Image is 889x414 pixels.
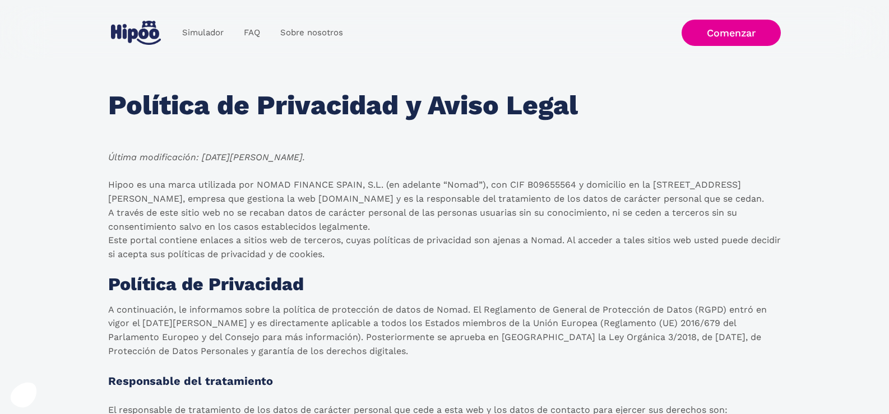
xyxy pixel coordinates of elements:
[108,91,578,120] h1: Política de Privacidad y Aviso Legal
[172,22,234,44] a: Simulador
[682,20,781,46] a: Comenzar
[234,22,270,44] a: FAQ
[108,303,781,359] p: A continuación, le informamos sobre la política de protección de datos de Nomad. El Reglamento de...
[108,178,781,262] p: Hipoo es una marca utilizada por NOMAD FINANCE SPAIN, S.L. (en adelante “Nomad”), con CIF B096555...
[108,275,304,294] h1: Política de Privacidad
[108,374,273,388] strong: Responsable del tratamiento
[108,152,305,162] em: Última modificación: [DATE][PERSON_NAME].
[270,22,353,44] a: Sobre nosotros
